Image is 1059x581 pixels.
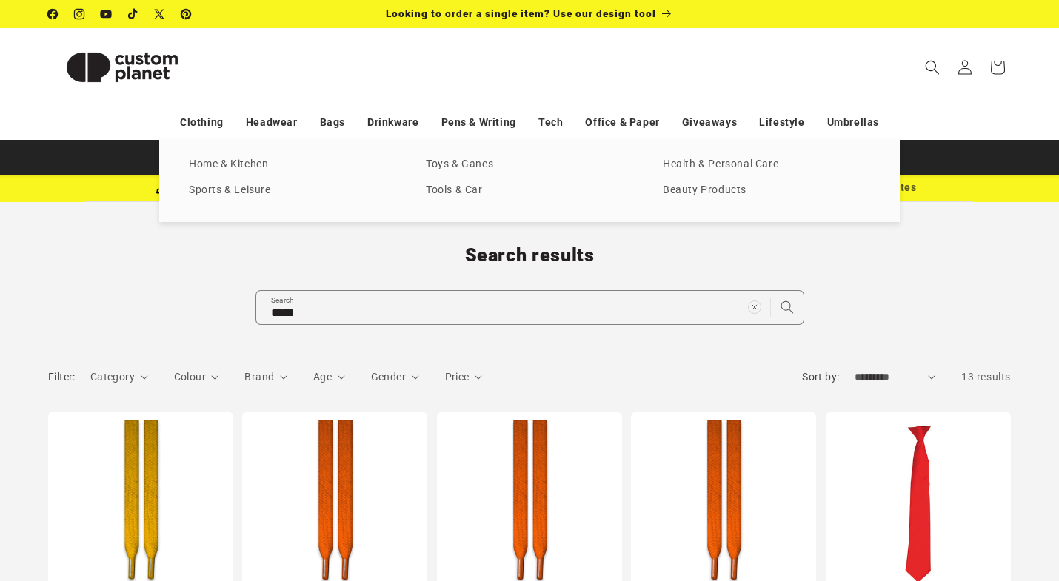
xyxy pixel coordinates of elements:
[441,110,516,135] a: Pens & Writing
[985,510,1059,581] iframe: Chat Widget
[961,371,1011,383] span: 13 results
[386,7,656,19] span: Looking to order a single item? Use our design tool
[802,371,839,383] label: Sort by:
[738,291,771,323] button: Clear search term
[663,181,870,201] a: Beauty Products
[367,110,418,135] a: Drinkware
[827,110,879,135] a: Umbrellas
[90,369,148,385] summary: Category (0 selected)
[916,51,949,84] summary: Search
[682,110,737,135] a: Giveaways
[90,371,135,383] span: Category
[426,181,633,201] a: Tools & Car
[771,291,804,323] button: Search
[174,371,206,383] span: Colour
[48,244,1011,267] h1: Search results
[174,369,219,385] summary: Colour (0 selected)
[48,369,76,385] h2: Filter:
[244,369,287,385] summary: Brand (0 selected)
[244,371,274,383] span: Brand
[246,110,298,135] a: Headwear
[585,110,659,135] a: Office & Paper
[759,110,804,135] a: Lifestyle
[180,110,224,135] a: Clothing
[538,110,563,135] a: Tech
[43,28,202,106] a: Custom Planet
[371,369,419,385] summary: Gender (0 selected)
[320,110,345,135] a: Bags
[426,155,633,175] a: Toys & Ganes
[189,155,396,175] a: Home & Kitchen
[445,369,483,385] summary: Price
[189,181,396,201] a: Sports & Leisure
[371,371,406,383] span: Gender
[48,34,196,101] img: Custom Planet
[445,371,470,383] span: Price
[663,155,870,175] a: Health & Personal Care
[313,369,345,385] summary: Age (0 selected)
[313,371,332,383] span: Age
